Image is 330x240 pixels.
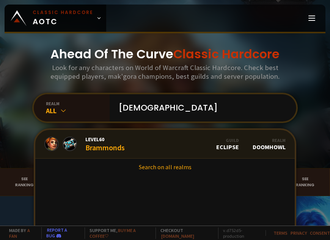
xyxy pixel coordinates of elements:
span: Classic Hardcore [173,45,280,62]
span: Support me, [85,228,151,239]
div: Realm [253,137,286,143]
div: All [46,106,110,115]
h4: Most recent raid cleaned by Classic Hardcore guilds [9,221,321,231]
a: Buy me a coffee [90,228,136,239]
a: Privacy [291,230,307,236]
div: Doomhowl [253,137,286,151]
span: AOTC [33,9,93,27]
div: Brammonds [85,136,125,152]
a: Level60BrammondsGuildEclipseRealmDoomhowl [35,130,295,159]
div: realm [46,101,110,106]
a: Terms [273,230,288,236]
h3: Look for any characters on World of Warcraft Classic Hardcore. Check best equipped players, mak'g... [50,63,281,81]
a: a fan [9,228,30,239]
a: Consent [310,230,330,236]
a: Classic HardcoreAOTC [5,5,106,32]
div: Guild [216,137,239,143]
span: Checkout [156,228,214,239]
span: v. d752d5 - production [218,228,261,239]
h1: Raid progress [9,205,321,221]
a: Report a bug [46,227,67,238]
h1: Ahead Of The Curve [50,45,280,63]
span: Level 60 [85,136,125,143]
a: [DOMAIN_NAME] [161,233,194,239]
small: Classic Hardcore [33,9,93,16]
div: Eclipse [216,137,239,151]
a: Search on all realms [35,159,295,175]
span: Made by [5,228,37,239]
input: Search a character... [114,94,287,122]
